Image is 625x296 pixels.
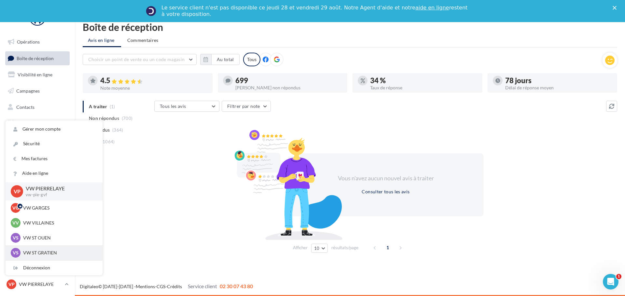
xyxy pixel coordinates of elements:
button: Tous les avis [154,101,219,112]
a: Mes factures [6,151,103,166]
span: © [DATE]-[DATE] - - - [80,284,253,289]
div: Le service client n'est pas disponible ce jeudi 28 et vendredi 29 août. Notre Agent d'aide et not... [161,5,469,18]
span: VG [12,205,19,211]
a: Campagnes DataOnDemand [4,170,71,189]
button: Consulter tous les avis [359,188,412,196]
div: Fermer [613,6,619,10]
div: [PERSON_NAME] non répondus [235,85,342,90]
span: 10 [314,246,320,251]
span: 1 [616,274,621,279]
button: Au total [200,54,240,65]
a: Calendrier [4,133,71,146]
a: PLV et print personnalisable [4,149,71,168]
span: Tous les avis [160,103,186,109]
span: Boîte de réception [17,55,54,61]
button: 10 [311,244,328,253]
a: Contacts [4,100,71,114]
span: Opérations [17,39,40,45]
span: Non répondus [89,115,119,122]
a: Boîte de réception [4,51,71,65]
a: aide en ligne [415,5,449,11]
span: résultats/page [331,245,358,251]
div: Boîte de réception [83,22,617,32]
p: vw-pie-gvf [26,192,92,198]
span: VV [12,220,19,226]
span: (1064) [101,139,115,144]
span: 1 [382,242,393,253]
a: Gérer mon compte [6,122,103,136]
div: Note moyenne [100,86,207,90]
div: 699 [235,77,342,84]
button: Au total [211,54,240,65]
span: VP [8,281,15,288]
a: Médiathèque [4,116,71,130]
a: Campagnes [4,84,71,98]
span: VS [13,250,19,256]
div: 78 jours [505,77,612,84]
a: Crédits [167,284,182,289]
p: VW ST OUEN [23,235,95,241]
a: VP VW PIERRELAYE [5,278,70,290]
span: Choisir un point de vente ou un code magasin [88,57,185,62]
a: CGS [157,284,165,289]
span: Campagnes [16,88,40,94]
div: Tous [243,53,260,66]
p: VW PIERRELAYE [26,185,92,192]
p: VW GARGES [23,205,95,211]
span: (700) [122,116,133,121]
span: VS [13,235,19,241]
span: Afficher [293,245,308,251]
span: VP [14,187,21,195]
div: 4.5 [100,77,207,84]
iframe: Intercom live chat [603,274,618,290]
a: Mentions [136,284,155,289]
span: Contacts [16,104,35,109]
span: 02 30 07 43 80 [220,283,253,289]
span: Visibilité en ligne [18,72,52,77]
div: Déconnexion [6,261,103,275]
span: (364) [112,127,123,133]
p: VW VILLAINES [23,220,95,226]
button: Choisir un point de vente ou un code magasin [83,54,197,65]
div: Délai de réponse moyen [505,85,612,90]
div: Vous n'avez aucun nouvel avis à traiter [330,174,442,183]
span: Commentaires [127,37,159,44]
p: VW ST GRATIEN [23,250,95,256]
div: 34 % [370,77,477,84]
span: Service client [188,283,217,289]
img: Profile image for Service-Client [146,6,156,16]
a: Visibilité en ligne [4,68,71,82]
a: Digitaleo [80,284,98,289]
div: Taux de réponse [370,85,477,90]
a: Opérations [4,35,71,49]
a: Aide en ligne [6,166,103,181]
button: Filtrer par note [222,101,271,112]
a: Sécurité [6,136,103,151]
p: VW PIERRELAYE [19,281,62,288]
